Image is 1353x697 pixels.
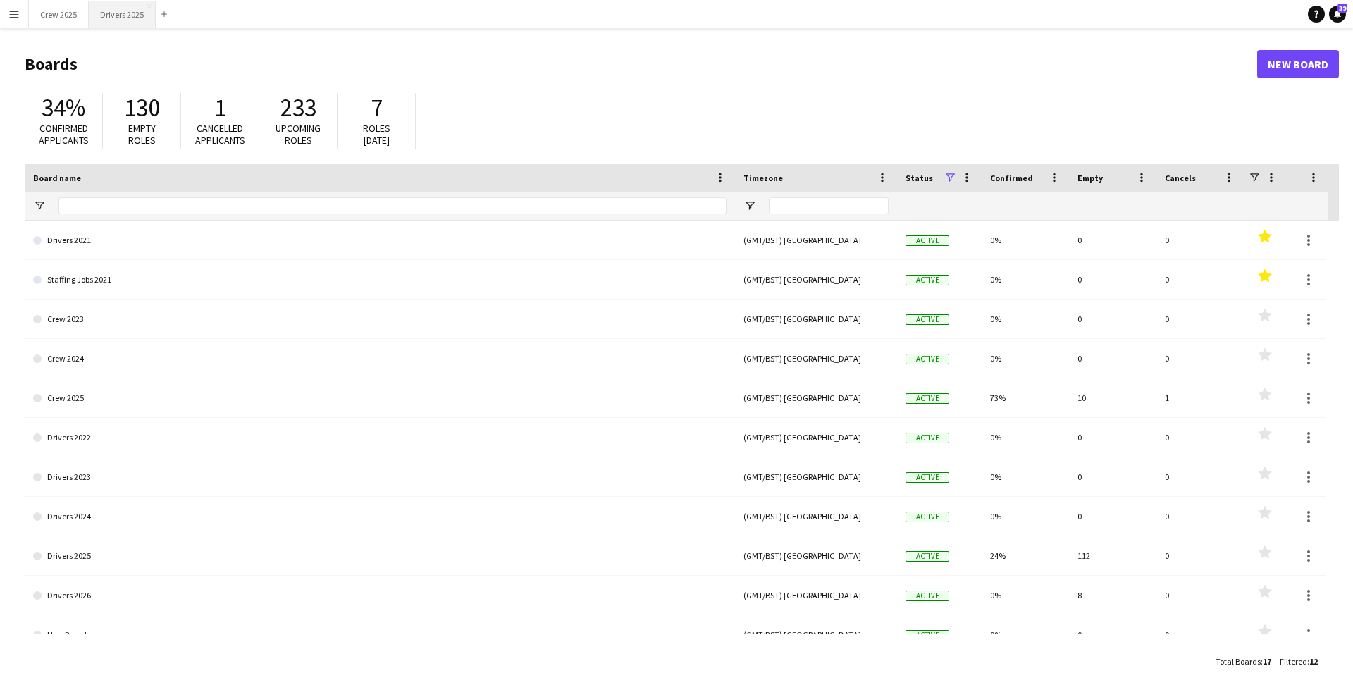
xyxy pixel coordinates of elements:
span: Active [906,551,949,562]
h1: Boards [25,54,1257,75]
div: (GMT/BST) [GEOGRAPHIC_DATA] [735,576,897,615]
div: 0 [1069,615,1156,654]
span: Roles [DATE] [363,122,390,147]
div: 0 [1156,536,1244,575]
a: Drivers 2024 [33,497,727,536]
span: 233 [280,92,316,123]
span: 1 [214,92,226,123]
div: 0% [982,457,1069,496]
div: 24% [982,536,1069,575]
span: Total Boards [1216,656,1261,667]
div: 0 [1156,457,1244,496]
span: Active [906,630,949,641]
div: (GMT/BST) [GEOGRAPHIC_DATA] [735,536,897,575]
div: 0 [1069,497,1156,536]
span: Active [906,314,949,325]
div: 1 [1156,378,1244,417]
div: (GMT/BST) [GEOGRAPHIC_DATA] [735,339,897,378]
span: Active [906,354,949,364]
button: Open Filter Menu [33,199,46,212]
div: 0% [982,221,1069,259]
div: 0 [1069,339,1156,378]
span: Confirmed [990,173,1033,183]
div: 10 [1069,378,1156,417]
div: 0% [982,576,1069,615]
span: Active [906,235,949,246]
div: 0 [1156,497,1244,536]
span: Upcoming roles [276,122,321,147]
div: 0% [982,339,1069,378]
span: 17 [1263,656,1271,667]
span: 130 [124,92,160,123]
button: Drivers 2025 [89,1,156,28]
div: (GMT/BST) [GEOGRAPHIC_DATA] [735,221,897,259]
span: 7 [371,92,383,123]
div: 112 [1069,536,1156,575]
div: 0 [1156,576,1244,615]
div: 0% [982,260,1069,299]
div: 8 [1069,576,1156,615]
div: 0 [1069,260,1156,299]
div: : [1216,648,1271,675]
a: Crew 2023 [33,300,727,339]
span: Timezone [743,173,783,183]
div: 0 [1156,260,1244,299]
button: Crew 2025 [29,1,89,28]
span: 12 [1309,656,1318,667]
span: Active [906,393,949,404]
span: Active [906,591,949,601]
div: 0 [1156,339,1244,378]
span: Cancelled applicants [195,122,245,147]
span: Empty [1077,173,1103,183]
div: 0 [1156,418,1244,457]
div: (GMT/BST) [GEOGRAPHIC_DATA] [735,260,897,299]
div: (GMT/BST) [GEOGRAPHIC_DATA] [735,457,897,496]
a: Drivers 2026 [33,576,727,615]
a: 39 [1329,6,1346,23]
div: 0 [1069,418,1156,457]
div: 0 [1069,457,1156,496]
span: 34% [42,92,85,123]
input: Timezone Filter Input [769,197,889,214]
a: New Board [1257,50,1339,78]
div: 0% [982,497,1069,536]
a: Crew 2024 [33,339,727,378]
span: Empty roles [128,122,156,147]
div: 0 [1069,300,1156,338]
button: Open Filter Menu [743,199,756,212]
span: Status [906,173,933,183]
div: 0 [1156,615,1244,654]
div: : [1280,648,1318,675]
a: New Board [33,615,727,655]
span: Active [906,512,949,522]
span: Active [906,275,949,285]
div: 0% [982,418,1069,457]
span: 39 [1337,4,1347,13]
div: 0 [1156,300,1244,338]
a: Drivers 2022 [33,418,727,457]
span: Active [906,472,949,483]
a: Drivers 2023 [33,457,727,497]
input: Board name Filter Input [58,197,727,214]
div: (GMT/BST) [GEOGRAPHIC_DATA] [735,418,897,457]
span: Board name [33,173,81,183]
div: (GMT/BST) [GEOGRAPHIC_DATA] [735,300,897,338]
div: 0 [1156,221,1244,259]
div: 0% [982,615,1069,654]
span: Confirmed applicants [39,122,89,147]
div: 0% [982,300,1069,338]
span: Active [906,433,949,443]
div: (GMT/BST) [GEOGRAPHIC_DATA] [735,497,897,536]
div: 73% [982,378,1069,417]
span: Filtered [1280,656,1307,667]
a: Crew 2025 [33,378,727,418]
div: (GMT/BST) [GEOGRAPHIC_DATA] [735,378,897,417]
div: (GMT/BST) [GEOGRAPHIC_DATA] [735,615,897,654]
div: 0 [1069,221,1156,259]
span: Cancels [1165,173,1196,183]
a: Staffing Jobs 2021 [33,260,727,300]
a: Drivers 2025 [33,536,727,576]
a: Drivers 2021 [33,221,727,260]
